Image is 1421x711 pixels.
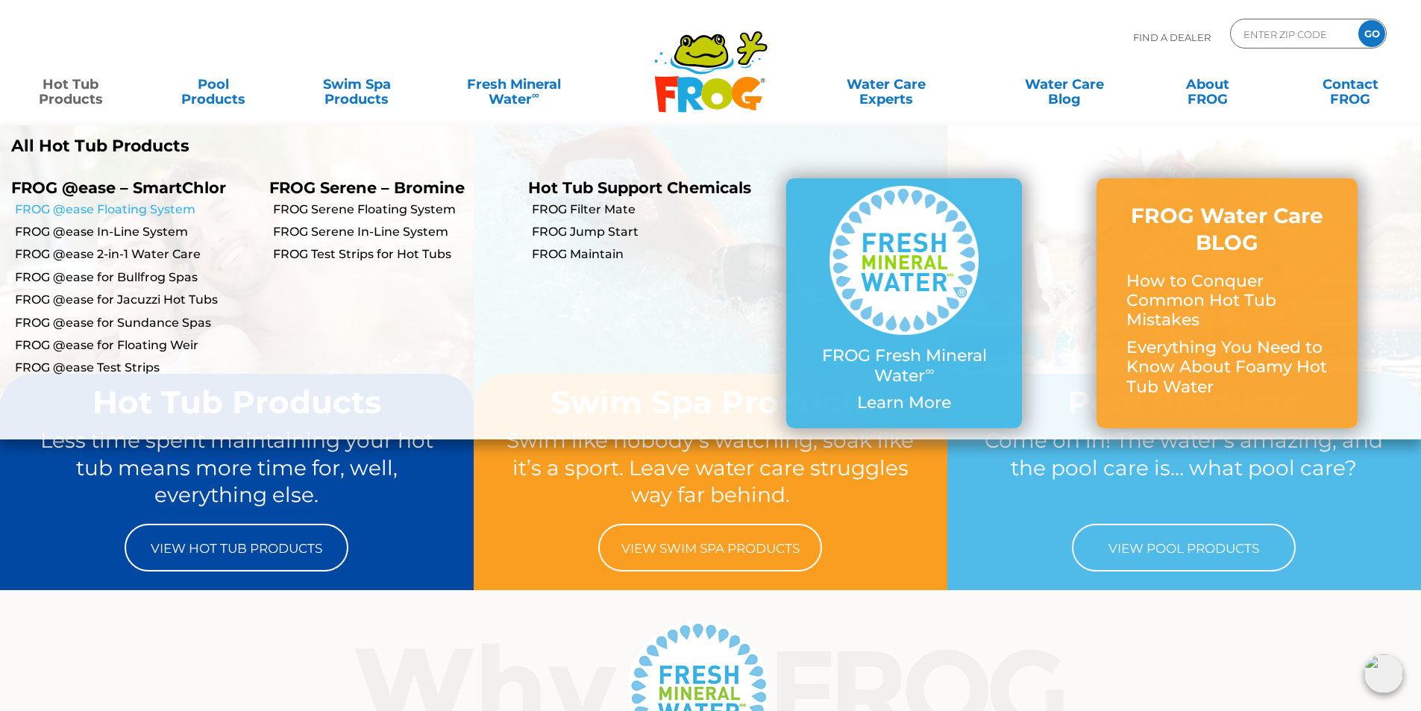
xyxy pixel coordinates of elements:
a: FROG Water Care BLOG How to Conquer Common Hot Tub Mistakes Everything You Need to Know About Foa... [1126,202,1328,404]
p: FROG @ease – SmartChlor [11,178,247,197]
img: openIcon [1364,654,1403,693]
a: Hot TubProducts [15,69,126,99]
a: FROG @ease for Floating Weir [15,337,258,354]
a: FROG @ease Floating System [15,201,258,218]
a: FROG Jump Start [532,224,775,240]
a: View Pool Products [1072,524,1296,571]
sup: ∞ [532,89,539,101]
h3: FROG Water Care BLOG [1126,202,1328,257]
a: FROG @ease Test Strips [15,360,258,376]
input: Zip Code Form [1242,23,1343,45]
a: PoolProducts [158,69,269,99]
a: FROG Serene Floating System [273,201,516,218]
a: Water CareExperts [796,69,976,99]
a: FROG Test Strips for Hot Tubs [273,246,516,263]
p: Come on in! The water’s amazing, and the pool care is… what pool care? [976,427,1393,509]
a: AboutFROG [1152,69,1263,99]
a: Swim SpaProducts [301,69,413,99]
a: FROG Filter Mate [532,201,775,218]
p: Everything You Need to Know About Foamy Hot Tub Water [1126,338,1328,397]
p: How to Conquer Common Hot Tub Mistakes [1126,272,1328,331]
p: Hot Tub Support Chemicals [528,178,764,197]
p: FROG Fresh Mineral Water [816,346,992,386]
a: Water CareBlog [1008,69,1120,99]
p: FROG Serene – Bromine [269,178,505,197]
a: FROG @ease In-Line System [15,224,258,240]
p: Learn More [816,393,992,413]
a: ContactFROG [1295,69,1406,99]
sup: ∞ [925,363,934,378]
a: View Swim Spa Products [598,524,822,571]
a: FROG @ease 2-in-1 Water Care [15,246,258,263]
a: FROG @ease for Jacuzzi Hot Tubs [15,292,258,308]
a: FROG Serene In-Line System [273,224,516,240]
input: GO [1358,20,1385,47]
a: View Hot Tub Products [125,524,348,571]
p: Swim like nobody’s watching, soak like it’s a sport. Leave water care struggles way far behind. [502,427,919,509]
a: FROG @ease for Sundance Spas [15,315,258,331]
a: All Hot Tub Products [11,137,700,156]
a: Fresh MineralWater∞ [444,69,583,99]
p: Find A Dealer [1133,19,1211,56]
p: Less time spent maintaining your hot tub means more time for, well, everything else. [28,427,445,509]
a: FROG @ease for Bullfrog Spas [15,269,258,286]
a: FROG Fresh Mineral Water∞ Learn More [816,186,992,420]
a: FROG Maintain [532,246,775,263]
